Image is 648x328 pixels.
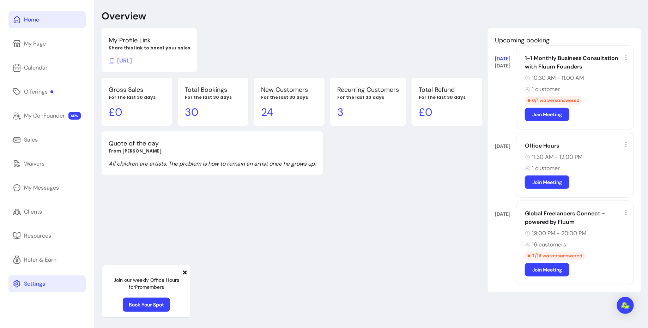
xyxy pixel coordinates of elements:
div: Waivers [24,160,44,168]
div: 1-1 Monthly Business Consultation with Fluum Founders [525,54,629,71]
p: Share this link to boost your sales [109,45,190,51]
div: 10:30 AM - 11:00 AM [525,74,629,82]
p: All children are artists. The problem is how to remain an artist once he grows up. [109,160,316,168]
div: Refer & Earn [24,256,56,264]
span: Click to copy [109,57,132,64]
p: £ 0 [419,106,475,119]
div: 0 / 1 waivers answered [525,96,582,105]
div: Office Hours [525,142,629,150]
p: New Customers [261,85,317,95]
div: Home [24,16,39,24]
div: 1 customer [525,164,629,173]
div: Open Intercom Messenger [617,297,634,314]
p: Recurring Customers [337,85,399,95]
div: 11:30 AM - 12:00 PM [525,153,629,161]
a: Settings [8,275,86,292]
div: Clients [24,208,42,216]
p: For the last 30 days [109,95,165,100]
div: My Messages [24,184,59,192]
a: Refer & Earn [8,251,86,268]
a: Clients [8,203,86,220]
p: From [PERSON_NAME] [109,148,316,154]
p: Upcoming booking [495,35,634,45]
a: Join Meeting [525,263,569,276]
a: Sales [8,131,86,148]
p: 30 [185,106,241,119]
a: Join Meeting [525,175,569,189]
div: Resources [24,232,51,240]
div: Calendar [24,64,48,72]
span: NEW [68,112,81,120]
p: For the last 30 days [185,95,241,100]
p: For the last 30 days [337,95,399,100]
p: Join our weekly Office Hours for Pro members [108,276,185,291]
p: 24 [261,106,317,119]
a: Join Meeting [525,108,569,121]
div: 16 customers [525,240,629,249]
a: Book Your Spot [123,298,170,312]
div: My Page [24,40,46,48]
div: Global Freelancers Connect - powered by Fluum [525,209,629,226]
p: Total Bookings [185,85,241,95]
a: My Co-Founder NEW [8,107,86,124]
div: 19:00 PM - 20:00 PM [525,229,629,238]
div: 7 / 16 waivers answered [525,252,585,260]
p: For the last 30 days [261,95,317,100]
div: [DATE] [495,62,516,69]
div: Sales [24,136,38,144]
p: Gross Sales [109,85,165,95]
div: [DATE] [495,143,516,150]
a: Home [8,11,86,28]
div: My Co-Founder [24,112,65,120]
a: Resources [8,227,86,244]
p: £ 0 [109,106,165,119]
a: Waivers [8,155,86,172]
p: Total Refund [419,85,475,95]
a: My Page [8,35,86,52]
p: My Profile Link [109,35,190,45]
a: Calendar [8,59,86,76]
p: Overview [102,10,146,23]
div: [DATE] [495,210,516,217]
div: Offerings [24,88,53,96]
p: Quote of the day [109,138,316,148]
div: [DATE] [495,55,516,62]
p: For the last 30 days [419,95,475,100]
div: Settings [24,280,45,288]
a: Offerings [8,83,86,100]
p: 3 [337,106,399,119]
a: My Messages [8,179,86,196]
div: 1 customer [525,85,629,94]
